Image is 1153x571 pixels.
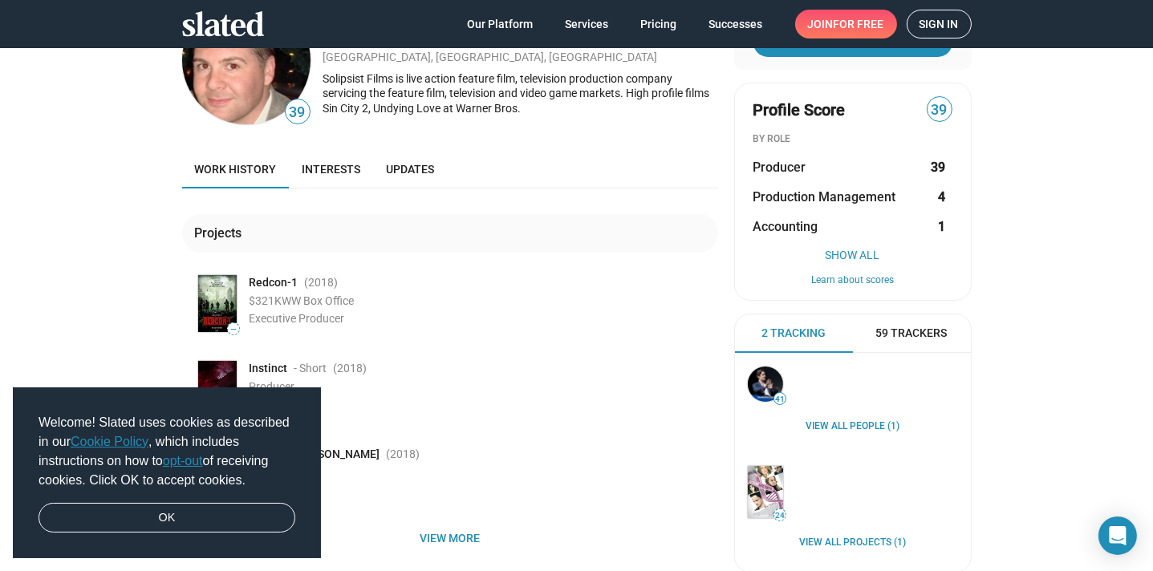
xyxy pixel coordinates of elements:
span: Producer [250,380,295,393]
a: Our Platform [455,10,546,38]
strong: 4 [939,188,946,205]
span: Executive Producer [250,312,345,325]
span: 2 Tracking [761,326,826,341]
span: 39 [286,102,310,124]
span: Production Management [753,188,896,205]
button: Show All [753,249,952,261]
div: BY ROLE [753,133,952,146]
a: Pricing [628,10,690,38]
a: opt-out [163,454,203,468]
span: 59 Trackers [876,326,948,341]
span: 41 [774,395,786,404]
img: Stephan Paternot [748,366,783,402]
div: Projects [195,225,249,241]
span: — [228,325,239,334]
span: (2018 ) [387,447,420,462]
div: Solipsist Films is live action feature film, television production company servicing the feature ... [323,71,718,116]
a: View all Projects (1) [799,537,906,549]
span: Successes [709,10,763,38]
a: Successes [696,10,776,38]
span: 24 [774,511,786,520]
span: - Short [294,361,327,376]
span: (2018 ) [334,361,367,376]
span: Interests [302,163,361,176]
a: View all People (1) [806,420,899,433]
span: Pricing [641,10,677,38]
span: Work history [195,163,277,176]
span: Profile Score [753,99,846,121]
span: (2018 ) [305,275,339,290]
a: Joinfor free [795,10,897,38]
a: [GEOGRAPHIC_DATA], [GEOGRAPHIC_DATA], [GEOGRAPHIC_DATA] [323,51,658,63]
img: Poster: Redcon-1 [198,275,237,332]
a: Work history [182,150,290,188]
a: Sign in [907,10,972,38]
span: Updates [387,163,435,176]
span: Accounting [753,218,818,235]
a: Updates [374,150,448,188]
span: Our Platform [468,10,534,38]
span: Welcome! Slated uses cookies as described in our , which includes instructions on how to of recei... [39,413,295,490]
span: for free [834,10,884,38]
span: Producer [753,159,806,176]
span: Sign in [920,10,959,38]
a: Cookie Policy [71,435,148,448]
strong: 1 [939,218,946,235]
a: dismiss cookie message [39,503,295,533]
span: 39 [928,99,952,121]
div: cookieconsent [13,387,321,559]
span: View more [195,524,705,553]
strong: 39 [932,159,946,176]
img: Poster: Instinct [198,361,237,418]
div: Open Intercom Messenger [1098,516,1137,555]
a: Services [553,10,622,38]
span: Instinct [250,361,288,376]
span: Services [566,10,609,38]
img: Decoding Annie Parker [748,466,783,518]
span: Join [808,10,884,38]
button: View more [182,524,718,553]
button: Learn about scores [753,274,952,287]
span: $321K [250,294,282,307]
a: Interests [290,150,374,188]
a: Decoding Annie Parker [745,463,786,521]
span: WW Box Office [282,294,355,307]
span: Redcon-1 [250,275,298,290]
